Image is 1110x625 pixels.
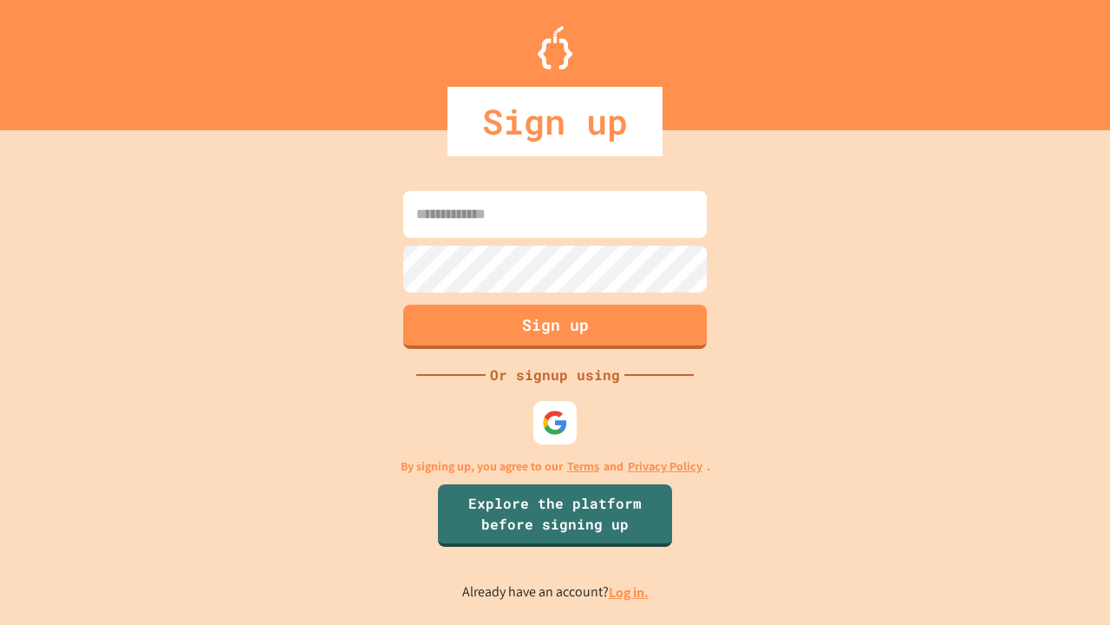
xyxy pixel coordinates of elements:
[542,410,568,436] img: google-icon.svg
[462,582,649,603] p: Already have an account?
[538,26,572,69] img: Logo.svg
[447,87,663,156] div: Sign up
[403,305,707,349] button: Sign up
[567,457,599,476] a: Terms
[628,457,702,476] a: Privacy Policy
[438,484,672,547] a: Explore the platform before signing up
[486,365,624,385] div: Or signup using
[609,583,649,602] a: Log in.
[401,457,710,476] p: By signing up, you agree to our and .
